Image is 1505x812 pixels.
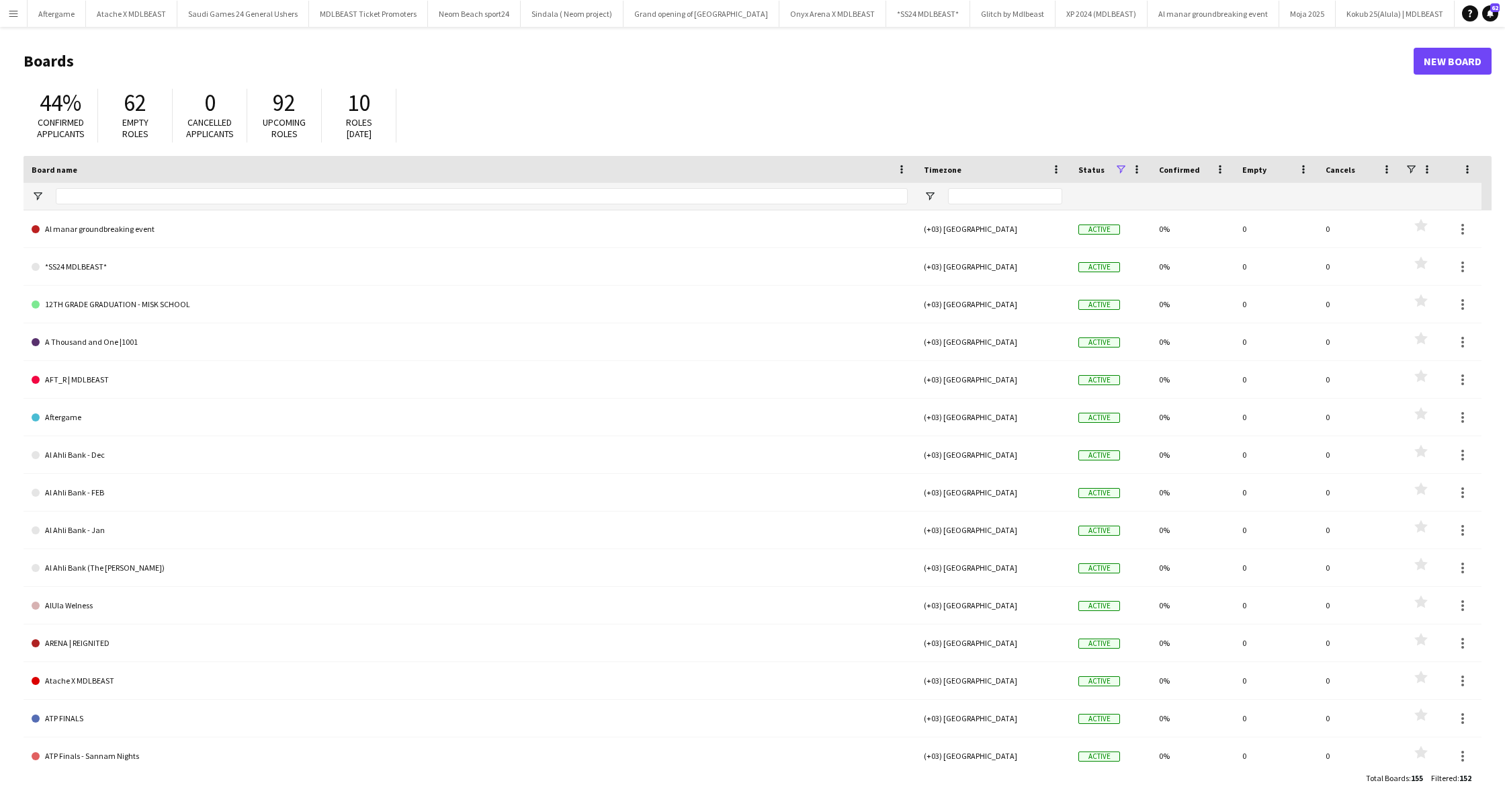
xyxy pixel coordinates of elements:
span: Cancels [1326,165,1355,175]
button: MDLBEAST Ticket Promoters [309,1,428,27]
div: 0 [1318,248,1401,285]
div: 0 [1234,662,1318,699]
div: 0% [1151,737,1234,774]
span: Confirmed [1159,165,1200,175]
div: 0 [1318,512,1401,549]
div: (+03) [GEOGRAPHIC_DATA] [916,512,1070,549]
button: Kokub 25(Alula) | MDLBEAST [1336,1,1455,27]
span: Total Boards [1366,773,1409,783]
a: 62 [1482,5,1498,22]
div: 0 [1318,399,1401,436]
div: (+03) [GEOGRAPHIC_DATA] [916,624,1070,661]
div: 0 [1318,210,1401,247]
span: Active [1078,601,1120,611]
div: 0 [1318,361,1401,398]
div: 0% [1151,210,1234,247]
span: Empty roles [122,116,148,140]
span: Active [1078,488,1120,498]
div: 0 [1318,436,1401,473]
div: (+03) [GEOGRAPHIC_DATA] [916,399,1070,436]
a: Aftergame [32,399,908,436]
div: 0 [1234,587,1318,624]
div: 0 [1234,323,1318,360]
span: 62 [124,88,146,118]
div: 0% [1151,286,1234,323]
button: Saudi Games 24 General Ushers [177,1,309,27]
a: A Thousand and One |1001 [32,323,908,361]
div: (+03) [GEOGRAPHIC_DATA] [916,587,1070,624]
button: Grand opening of [GEOGRAPHIC_DATA] [623,1,779,27]
a: Al manar groundbreaking event [32,210,908,248]
button: Moja 2025 [1279,1,1336,27]
div: 0 [1234,286,1318,323]
div: 0 [1318,549,1401,586]
div: 0% [1151,474,1234,511]
input: Timezone Filter Input [948,188,1062,204]
a: ARENA | REIGNITED [32,624,908,662]
span: Active [1078,375,1120,385]
a: Al Ahli Bank (The [PERSON_NAME]) [32,549,908,587]
div: 0 [1318,624,1401,661]
a: *SS24 MDLBEAST* [32,248,908,286]
span: Active [1078,526,1120,536]
div: 0 [1234,210,1318,247]
span: 152 [1459,773,1471,783]
button: Onyx Arena X MDLBEAST [779,1,886,27]
div: : [1366,765,1423,791]
button: Atache X MDLBEAST [86,1,177,27]
span: Active [1078,639,1120,649]
span: Active [1078,262,1120,272]
div: 0% [1151,700,1234,737]
div: 0% [1151,436,1234,473]
div: 0 [1234,700,1318,737]
div: 0% [1151,549,1234,586]
span: Active [1078,676,1120,686]
div: 0 [1318,587,1401,624]
span: 10 [347,88,370,118]
button: XP 2024 (MDLBEAST) [1056,1,1148,27]
div: (+03) [GEOGRAPHIC_DATA] [916,210,1070,247]
a: ATP Finals - Sannam Nights [32,737,908,775]
button: *SS24 MDLBEAST* [886,1,970,27]
div: 0% [1151,323,1234,360]
span: Active [1078,450,1120,460]
button: Open Filter Menu [32,190,44,202]
div: 0 [1318,737,1401,774]
div: (+03) [GEOGRAPHIC_DATA] [916,700,1070,737]
div: 0% [1151,248,1234,285]
span: Board name [32,165,77,175]
div: 0 [1234,361,1318,398]
div: 0 [1234,399,1318,436]
div: (+03) [GEOGRAPHIC_DATA] [916,474,1070,511]
button: Glitch by Mdlbeast [970,1,1056,27]
div: 0 [1318,323,1401,360]
span: Upcoming roles [263,116,306,140]
a: AlUla Welness [32,587,908,624]
span: 62 [1490,3,1500,12]
div: : [1431,765,1471,791]
div: (+03) [GEOGRAPHIC_DATA] [916,323,1070,360]
button: Sindala ( Neom project) [521,1,623,27]
div: (+03) [GEOGRAPHIC_DATA] [916,549,1070,586]
span: Status [1078,165,1105,175]
div: 0 [1234,248,1318,285]
button: Neom Beach sport24 [428,1,521,27]
span: Roles [DATE] [346,116,372,140]
div: (+03) [GEOGRAPHIC_DATA] [916,662,1070,699]
div: 0 [1234,624,1318,661]
a: 12TH GRADE GRADUATION - MISK SCHOOL [32,286,908,323]
span: 92 [273,88,296,118]
a: Al Ahli Bank - Dec [32,436,908,474]
button: Open Filter Menu [924,190,936,202]
span: Active [1078,225,1120,235]
div: 0% [1151,587,1234,624]
a: Al Ahli Bank - FEB [32,474,908,512]
span: Active [1078,563,1120,573]
span: Active [1078,413,1120,423]
div: 0% [1151,662,1234,699]
span: Active [1078,337,1120,348]
span: Cancelled applicants [186,116,234,140]
div: 0 [1234,549,1318,586]
div: 0 [1318,474,1401,511]
div: (+03) [GEOGRAPHIC_DATA] [916,436,1070,473]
